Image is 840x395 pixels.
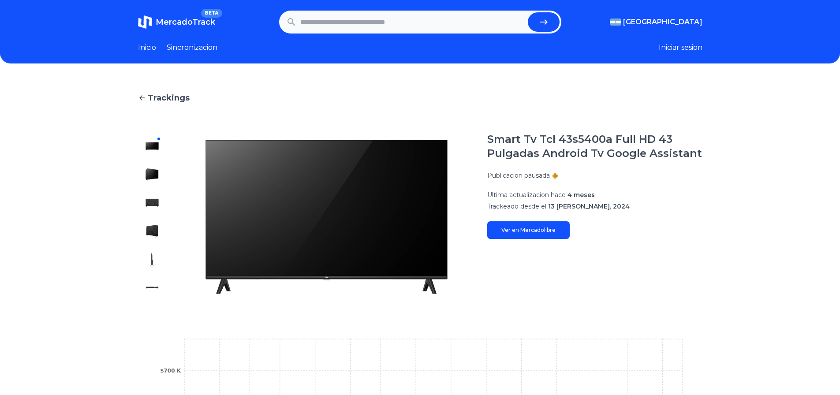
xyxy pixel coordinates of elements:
img: Smart Tv Tcl 43s5400a Full HD 43 Pulgadas Android Tv Google Assistant [184,132,470,302]
a: Sincronizacion [167,42,217,53]
button: [GEOGRAPHIC_DATA] [610,17,702,27]
button: Iniciar sesion [659,42,702,53]
a: MercadoTrackBETA [138,15,215,29]
span: BETA [201,9,222,18]
img: Smart Tv Tcl 43s5400a Full HD 43 Pulgadas Android Tv Google Assistant [145,196,159,210]
a: Trackings [138,92,702,104]
tspan: $700 K [160,368,181,374]
img: Smart Tv Tcl 43s5400a Full HD 43 Pulgadas Android Tv Google Assistant [145,280,159,294]
span: MercadoTrack [156,17,215,27]
h1: Smart Tv Tcl 43s5400a Full HD 43 Pulgadas Android Tv Google Assistant [487,132,702,160]
a: Ver en Mercadolibre [487,221,570,239]
span: Trackeado desde el [487,202,546,210]
img: MercadoTrack [138,15,152,29]
span: Trackings [148,92,190,104]
img: Smart Tv Tcl 43s5400a Full HD 43 Pulgadas Android Tv Google Assistant [145,168,159,182]
img: Argentina [610,19,621,26]
span: [GEOGRAPHIC_DATA] [623,17,702,27]
a: Inicio [138,42,156,53]
img: Smart Tv Tcl 43s5400a Full HD 43 Pulgadas Android Tv Google Assistant [145,224,159,238]
span: 13 [PERSON_NAME], 2024 [548,202,630,210]
span: Ultima actualizacion hace [487,191,566,199]
p: Publicacion pausada [487,171,550,180]
img: Smart Tv Tcl 43s5400a Full HD 43 Pulgadas Android Tv Google Assistant [145,252,159,266]
img: Smart Tv Tcl 43s5400a Full HD 43 Pulgadas Android Tv Google Assistant [145,139,159,153]
span: 4 meses [567,191,595,199]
